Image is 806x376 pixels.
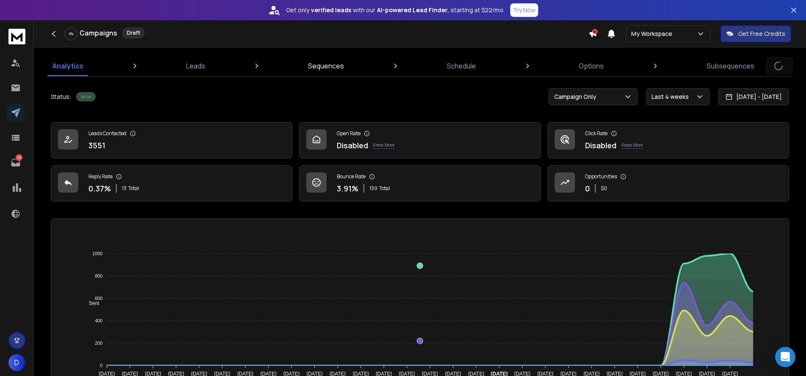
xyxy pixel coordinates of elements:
[181,56,210,76] a: Leads
[7,154,24,171] a: 55
[574,56,609,76] a: Options
[718,88,789,105] button: [DATE] - [DATE]
[652,93,692,101] p: Last 4 weeks
[369,185,377,192] span: 139
[442,56,481,76] a: Schedule
[88,183,111,194] p: 0.37 %
[52,61,83,71] p: Analytics
[631,30,676,38] p: My Workspace
[80,28,117,38] h1: Campaigns
[51,122,292,158] a: Leads Contacted3551
[721,25,791,42] button: Get Free Credits
[51,93,71,101] p: Status:
[286,6,503,14] p: Get only with our starting at $22/mo
[88,139,105,151] p: 3551
[51,165,292,202] a: Reply Rate0.37%13Total
[303,56,349,76] a: Sequences
[299,122,541,158] a: Open RateDisabledKnow More
[95,273,102,278] tspan: 800
[579,61,604,71] p: Options
[47,56,88,76] a: Analytics
[707,61,754,71] p: Subsequences
[510,3,538,17] button: Try Now
[69,31,74,36] p: 0 %
[337,139,368,151] p: Disabled
[186,61,205,71] p: Leads
[100,363,102,368] tspan: 0
[547,165,789,202] a: Opportunities0$0
[8,354,25,371] button: D
[95,341,102,346] tspan: 200
[308,61,344,71] p: Sequences
[16,154,22,161] p: 55
[299,165,541,202] a: Bounce Rate3.91%139Total
[122,185,127,192] span: 13
[337,173,366,180] p: Bounce Rate
[83,300,99,306] span: Sent
[585,130,608,137] p: Click Rate
[775,347,795,367] div: Open Intercom Messenger
[122,27,145,38] div: Draft
[8,29,25,44] img: logo
[311,6,351,14] strong: verified leads
[379,185,390,192] span: Total
[554,93,600,101] p: Campaign Only
[701,56,759,76] a: Subsequences
[88,130,127,137] p: Leads Contacted
[513,6,536,14] p: Try Now
[738,30,785,38] p: Get Free Credits
[585,173,617,180] p: Opportunities
[337,183,358,194] p: 3.91 %
[622,142,643,149] p: Know More
[76,92,96,101] div: Active
[92,251,102,256] tspan: 1000
[88,173,113,180] p: Reply Rate
[95,318,102,323] tspan: 400
[601,185,607,192] p: $ 0
[377,6,449,14] strong: AI-powered Lead Finder,
[337,130,360,137] p: Open Rate
[547,122,789,158] a: Click RateDisabledKnow More
[128,185,139,192] span: Total
[447,61,476,71] p: Schedule
[585,139,616,151] p: Disabled
[373,142,394,149] p: Know More
[585,183,590,194] p: 0
[95,296,102,301] tspan: 600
